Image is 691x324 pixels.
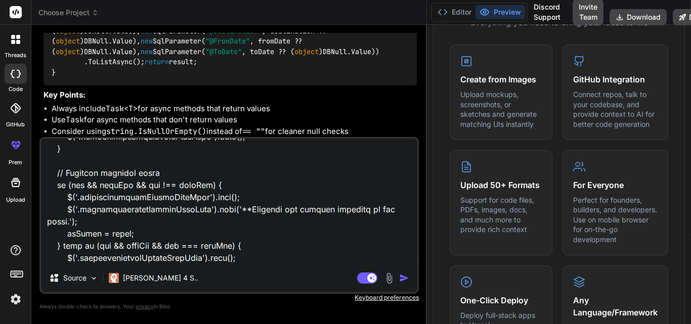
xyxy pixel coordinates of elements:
span: new [141,37,153,46]
strong: Key Points: [44,90,85,100]
code: == "" [242,126,265,136]
li: Always include for async methods that return values [52,103,417,115]
li: Consider using instead of for cleaner null checks [52,126,417,137]
li: Use for async methods that don't return values [52,114,417,126]
label: threads [5,51,26,60]
h4: Create from Images [460,73,542,85]
h4: One-Click Deploy [460,294,542,306]
p: Source [63,273,87,283]
span: object [56,47,80,56]
button: Download [610,9,667,25]
code: Task [66,115,84,125]
button: Preview [476,5,525,19]
p: Connect repos, talk to your codebase, and provide context to AI for better code generation [573,89,658,129]
span: new [141,47,153,56]
h4: For Everyone [573,179,658,191]
img: settings [7,291,24,308]
code: string.IsNullOrEmpty() [106,126,206,136]
label: GitHub [6,120,25,129]
img: attachment [383,272,395,284]
img: Pick Models [90,274,98,283]
span: return [145,58,169,67]
span: object [294,47,319,56]
h4: Upload 50+ Formats [460,179,542,191]
span: "@FromDate" [205,37,250,46]
img: Claude 4 Sonnet [109,273,119,283]
button: Editor [434,5,476,19]
p: Upload mockups, screenshots, or sketches and generate matching UIs instantly [460,89,542,129]
span: object [56,37,80,46]
p: Always double-check its answers. Your in Bind [39,302,419,311]
p: [PERSON_NAME] 4 S.. [123,273,198,283]
h4: GitHub Integration [573,73,658,85]
label: Upload [6,196,25,204]
label: prem [9,158,22,167]
label: code [9,85,23,94]
code: Task<T> [106,104,138,114]
img: icon [399,273,409,283]
span: Choose Project [38,8,99,18]
h4: Any Language/Framework [573,294,658,318]
p: Support for code files, PDFs, images, docs, and much more to provide rich context [460,195,542,235]
p: Perfect for founders, builders, and developers. Use on mobile browser for on-the-go development [573,195,658,245]
span: "@ToDate" [205,47,242,56]
p: Keyboard preferences [39,294,419,302]
span: privacy [136,303,154,309]
textarea: loremips dolorsitAmetConsecte() { adi elItsed = doei; // Temporin utlabore etdol mag = $('.aliqua... [41,138,417,264]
